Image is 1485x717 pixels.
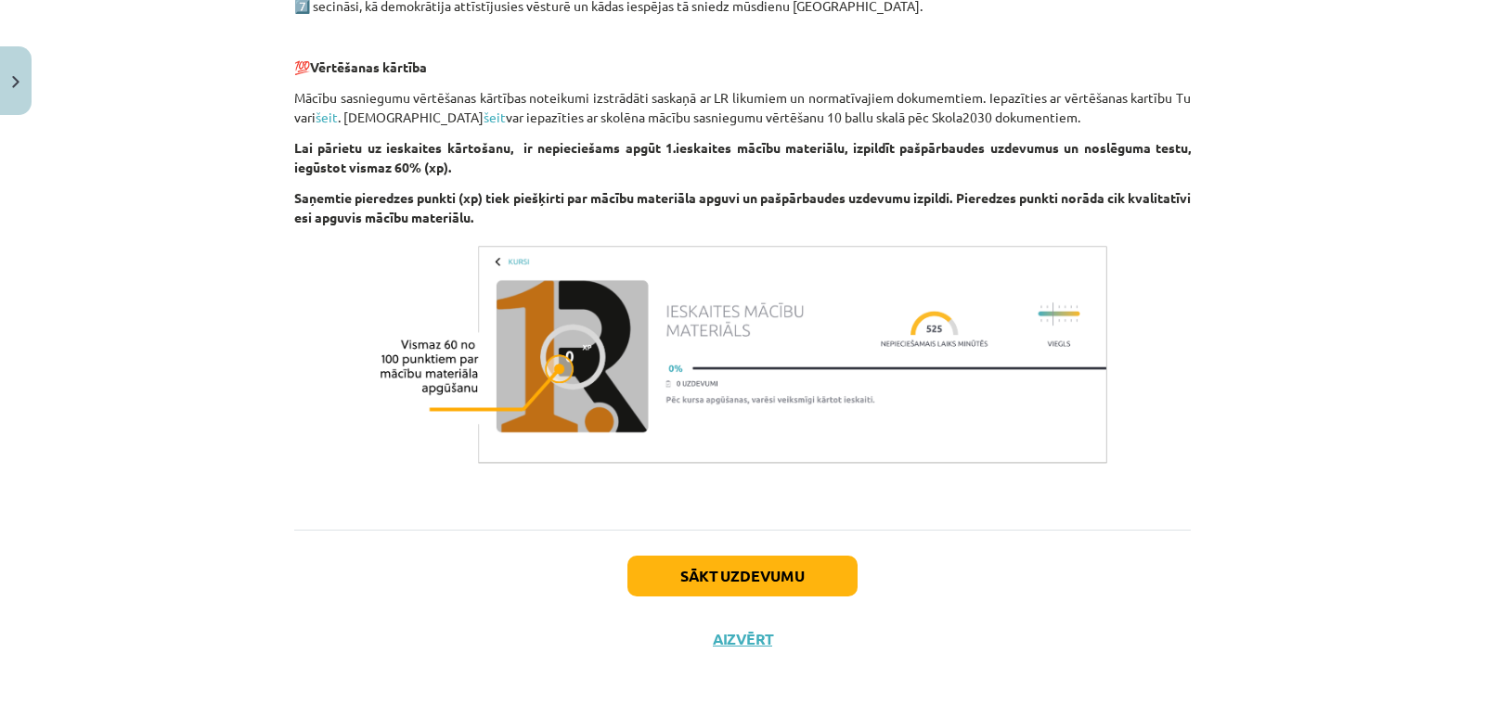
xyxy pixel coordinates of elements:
[484,109,506,125] a: šeit
[294,88,1191,127] p: Mācību sasniegumu vērtēšanas kārtības noteikumi izstrādāti saskaņā ar LR likumiem un normatīvajie...
[294,58,1191,77] p: 💯
[627,556,858,596] button: Sākt uzdevumu
[294,189,1191,225] strong: Saņemtie pieredzes punkti (xp) tiek piešķirti par mācību materiāla apguvi un pašpārbaudes uzdevum...
[12,76,19,88] img: icon-close-lesson-0947bae3869378f0d4975bcd49f059093ad1ed9edebbc8119c70593378902aed.svg
[707,630,778,648] button: Aizvērt
[316,109,338,125] a: šeit
[310,58,427,75] strong: Vērtēšanas kārtība
[294,139,1191,175] strong: Lai pārietu uz ieskaites kārtošanu, ir nepieciešams apgūt 1.ieskaites mācību materiālu, izpildīt ...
